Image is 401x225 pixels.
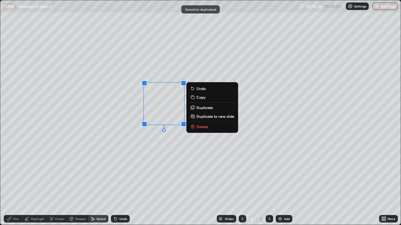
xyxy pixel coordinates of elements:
div: Highlight [31,217,44,220]
p: Undo [196,86,206,91]
img: class-settings-icons [348,4,353,9]
div: 4 [259,216,263,222]
p: Structure of atom 2 [18,4,51,9]
p: Copy [196,95,206,100]
div: Slides [225,217,234,220]
div: Eraser [55,217,65,220]
p: Duplicate to new slide [196,114,234,119]
div: More [388,217,395,220]
p: LIVE [6,4,14,9]
button: Duplicate to new slide [189,112,236,120]
div: Shapes [75,217,86,220]
div: Pen [13,217,19,220]
p: Settings [354,5,366,8]
button: Duplicate [189,104,236,111]
p: Duplicate [196,105,213,110]
button: Copy [189,93,236,101]
div: Undo [119,217,127,220]
div: 4 [249,217,255,221]
button: End Class [372,2,398,10]
button: Delete [189,123,236,130]
img: end-class-cross [375,4,380,9]
p: Delete [196,124,208,129]
img: add-slide-button [278,216,283,221]
div: Add [284,217,290,220]
div: Select [96,217,106,220]
div: / [256,217,258,221]
button: Undo [189,85,236,92]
